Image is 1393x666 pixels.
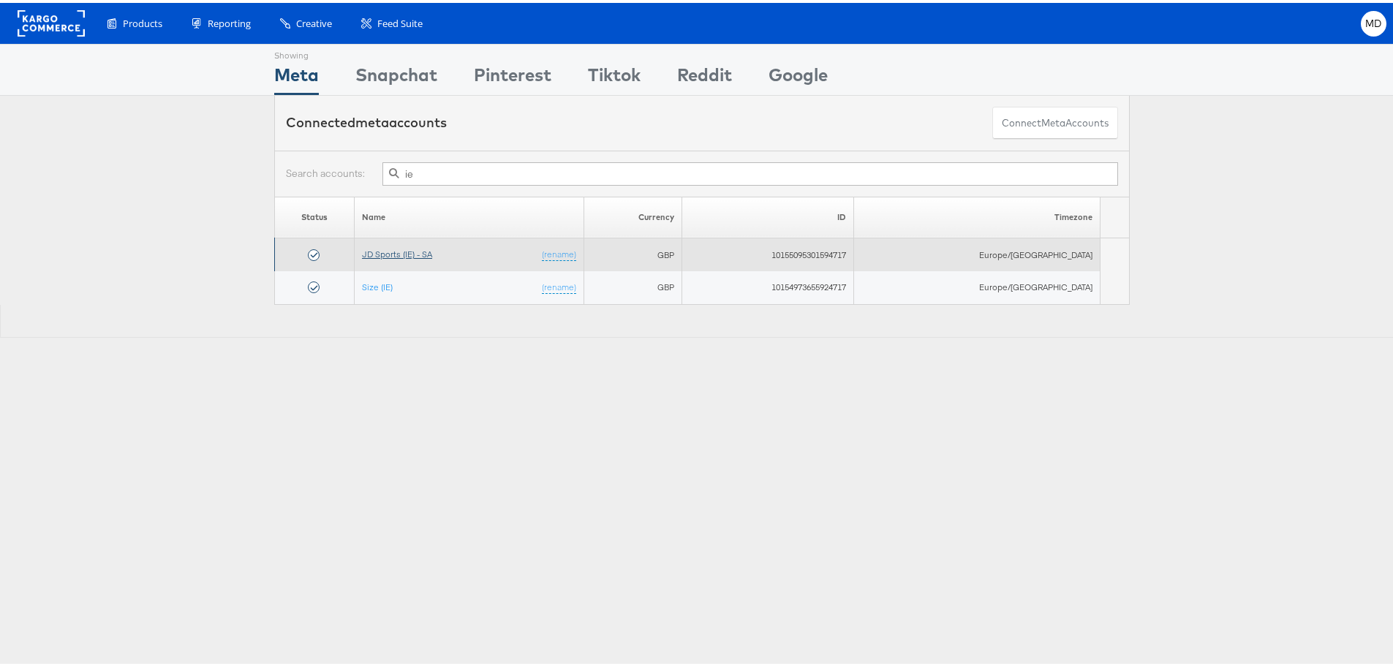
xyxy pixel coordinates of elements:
[854,268,1101,301] td: Europe/[GEOGRAPHIC_DATA]
[584,268,682,301] td: GBP
[362,246,432,257] a: JD Sports (IE) - SA
[382,159,1118,183] input: Filter
[355,194,584,235] th: Name
[377,14,423,28] span: Feed Suite
[682,268,853,301] td: 10154973655924717
[355,59,437,92] div: Snapchat
[854,194,1101,235] th: Timezone
[992,104,1118,137] button: ConnectmetaAccounts
[854,235,1101,268] td: Europe/[GEOGRAPHIC_DATA]
[769,59,828,92] div: Google
[588,59,641,92] div: Tiktok
[542,279,576,291] a: (rename)
[542,246,576,258] a: (rename)
[677,59,732,92] div: Reddit
[682,235,853,268] td: 10155095301594717
[296,14,332,28] span: Creative
[584,194,682,235] th: Currency
[474,59,551,92] div: Pinterest
[682,194,853,235] th: ID
[362,279,393,290] a: Size (IE)
[208,14,251,28] span: Reporting
[1365,16,1382,26] span: MD
[1041,113,1065,127] span: meta
[123,14,162,28] span: Products
[274,42,319,59] div: Showing
[286,110,447,129] div: Connected accounts
[274,59,319,92] div: Meta
[355,111,389,128] span: meta
[584,235,682,268] td: GBP
[275,194,355,235] th: Status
